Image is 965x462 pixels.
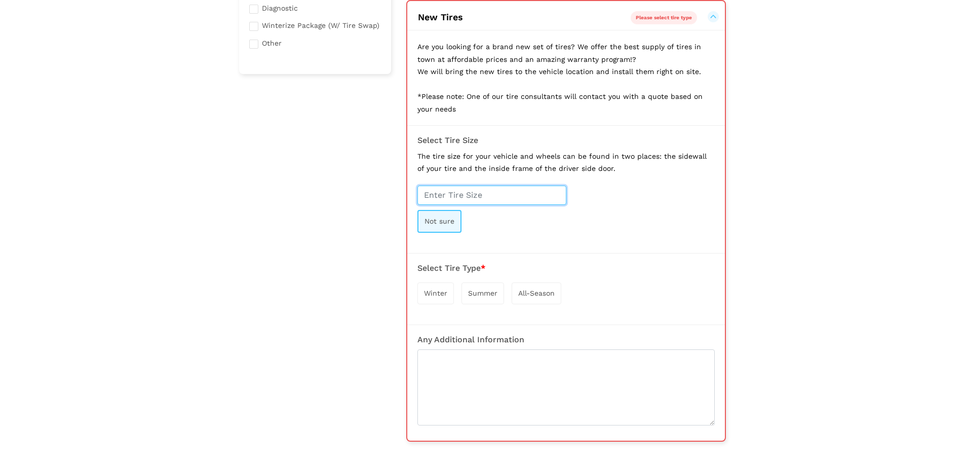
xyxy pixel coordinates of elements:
span: Winter [424,289,447,297]
h3: Any Additional Information [417,335,715,344]
span: Summer [468,289,497,297]
span: Please select tire type [636,15,692,20]
span: All-Season [518,289,555,297]
span: Not sure [424,217,454,225]
button: New Tires Please select tire type [417,11,715,23]
p: The tire size for your vehicle and wheels can be found in two places: the sidewall of your tire a... [417,150,715,175]
input: Enter Tire Size [417,186,566,205]
h3: Select Tire Type [417,264,715,273]
p: Are you looking for a brand new set of tires? We offer the best supply of tires in town at afford... [407,30,725,125]
h3: Select Tire Size [417,136,715,145]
